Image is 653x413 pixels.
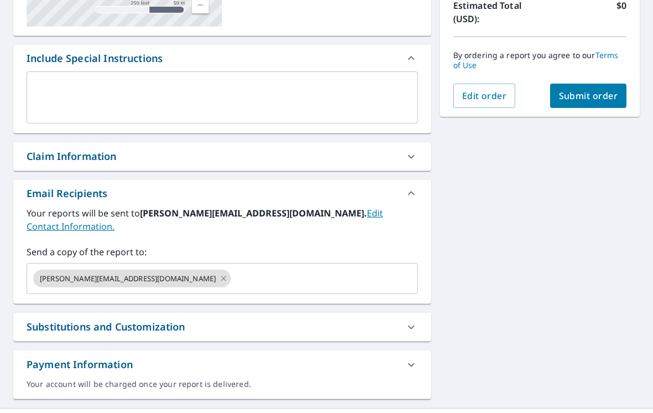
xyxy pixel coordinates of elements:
[453,84,516,108] button: Edit order
[27,51,163,66] div: Include Special Instructions
[462,90,507,102] span: Edit order
[27,319,185,334] div: Substitutions and Customization
[27,149,117,164] div: Claim Information
[13,350,431,379] div: Payment Information
[13,313,431,341] div: Substitutions and Customization
[453,50,619,70] a: Terms of Use
[27,379,418,390] div: Your account will be charged once your report is delivered.
[559,90,618,102] span: Submit order
[27,186,107,201] div: Email Recipients
[27,206,418,233] label: Your reports will be sent to
[550,84,627,108] button: Submit order
[13,142,431,171] div: Claim Information
[33,273,222,284] span: [PERSON_NAME][EMAIL_ADDRESS][DOMAIN_NAME]
[27,245,418,259] label: Send a copy of the report to:
[13,45,431,71] div: Include Special Instructions
[33,270,231,287] div: [PERSON_NAME][EMAIL_ADDRESS][DOMAIN_NAME]
[27,357,133,372] div: Payment Information
[13,180,431,206] div: Email Recipients
[453,50,626,70] p: By ordering a report you agree to our
[140,207,367,219] b: [PERSON_NAME][EMAIL_ADDRESS][DOMAIN_NAME].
